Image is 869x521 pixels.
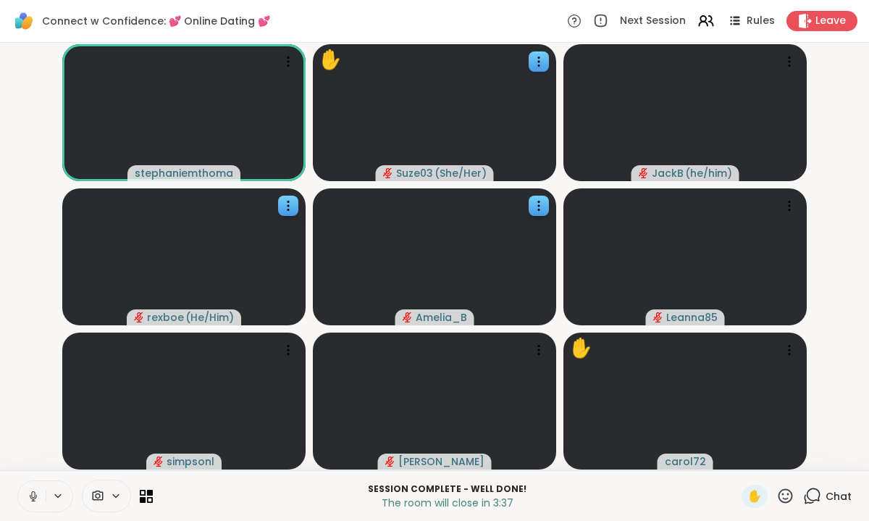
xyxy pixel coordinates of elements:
[569,334,592,362] div: ✋
[652,166,684,180] span: JackB
[398,454,484,469] span: [PERSON_NAME]
[665,454,706,469] span: carol72
[147,310,184,325] span: rexboe
[403,312,413,322] span: audio-muted
[639,168,649,178] span: audio-muted
[167,454,214,469] span: simpsonl
[161,483,733,496] p: Session Complete - well done!
[185,310,234,325] span: ( He/Him )
[685,166,732,180] span: ( he/him )
[620,14,686,28] span: Next Session
[747,488,762,505] span: ✋
[747,14,775,28] span: Rules
[319,46,342,74] div: ✋
[826,489,852,504] span: Chat
[383,168,393,178] span: audio-muted
[161,496,733,510] p: The room will close in 3:37
[385,457,395,467] span: audio-muted
[416,310,467,325] span: Amelia_B
[12,9,36,33] img: ShareWell Logomark
[396,166,433,180] span: Suze03
[434,166,487,180] span: ( She/Her )
[154,457,164,467] span: audio-muted
[653,312,663,322] span: audio-muted
[666,310,718,325] span: Leanna85
[134,312,144,322] span: audio-muted
[135,166,233,180] span: stephaniemthoma
[815,14,846,28] span: Leave
[42,14,270,28] span: Connect w Confidence: 💕 Online Dating 💕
